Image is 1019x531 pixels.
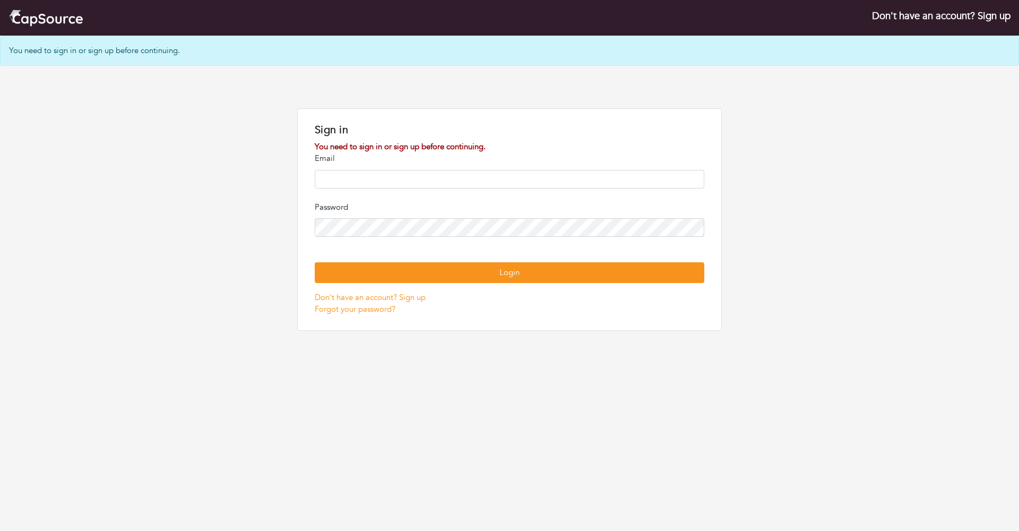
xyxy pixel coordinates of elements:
[315,304,395,314] a: Forgot your password?
[315,124,704,136] h1: Sign in
[315,201,704,213] p: Password
[315,292,426,303] a: Don't have an account? Sign up
[315,262,704,283] button: Login
[872,9,1011,23] a: Don't have an account? Sign up
[315,152,704,165] p: Email
[8,8,83,27] img: cap_logo.png
[315,141,704,153] div: You need to sign in or sign up before continuing.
